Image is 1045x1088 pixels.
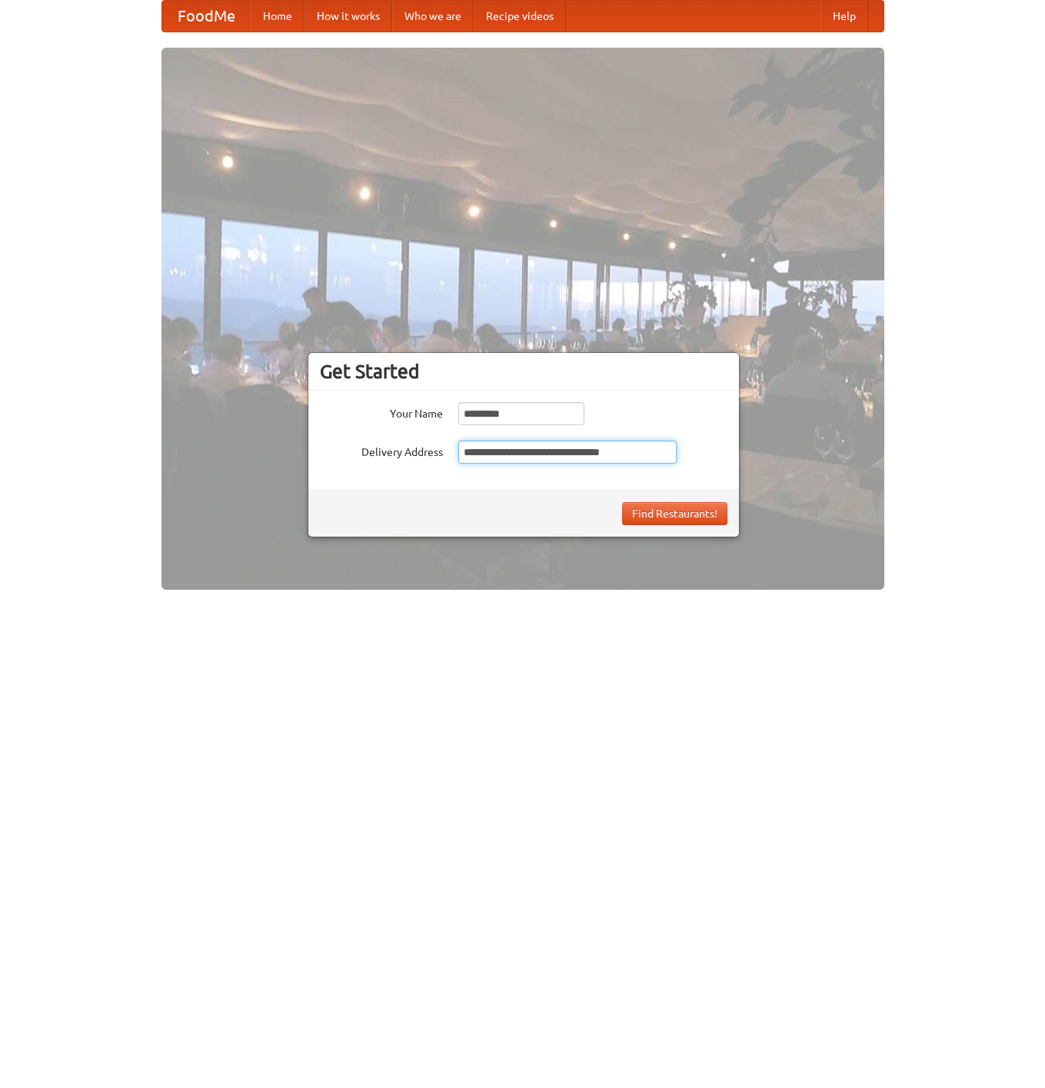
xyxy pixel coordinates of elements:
label: Delivery Address [320,441,443,460]
a: Help [820,1,868,32]
a: Home [251,1,305,32]
a: Who we are [392,1,474,32]
button: Find Restaurants! [622,502,727,525]
h3: Get Started [320,360,727,383]
a: How it works [305,1,392,32]
label: Your Name [320,402,443,421]
a: FoodMe [162,1,251,32]
a: Recipe videos [474,1,566,32]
